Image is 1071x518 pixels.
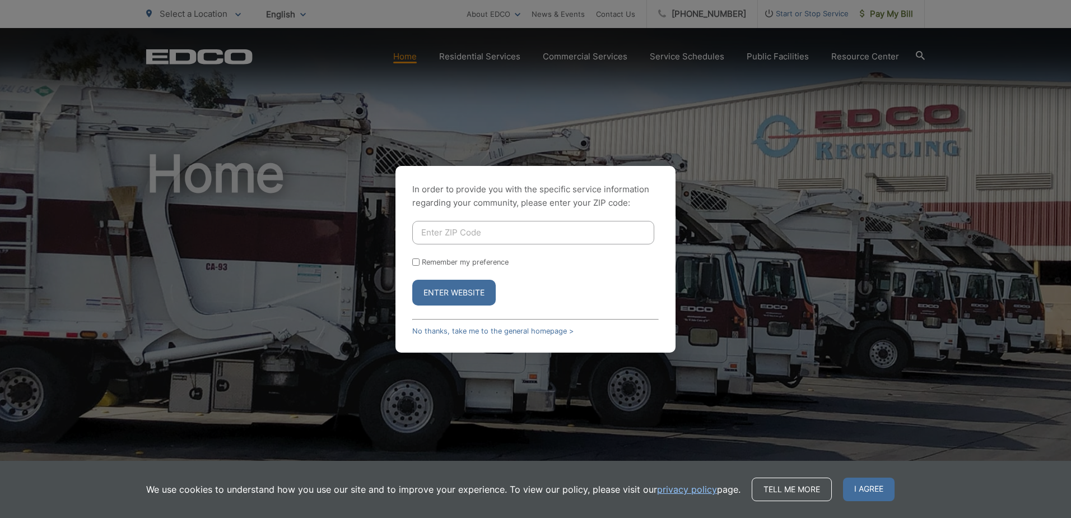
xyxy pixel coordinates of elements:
button: Enter Website [412,280,496,306]
a: No thanks, take me to the general homepage > [412,327,574,335]
label: Remember my preference [422,258,509,266]
p: We use cookies to understand how you use our site and to improve your experience. To view our pol... [146,483,741,496]
a: privacy policy [657,483,717,496]
span: I agree [843,478,895,501]
p: In order to provide you with the specific service information regarding your community, please en... [412,183,659,210]
input: Enter ZIP Code [412,221,654,244]
a: Tell me more [752,478,832,501]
